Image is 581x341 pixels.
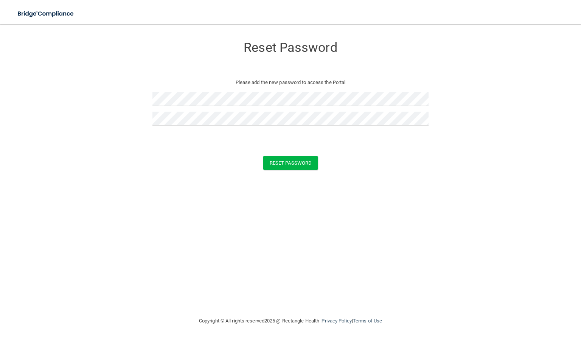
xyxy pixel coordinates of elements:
a: Terms of Use [353,318,382,324]
button: Reset Password [263,156,318,170]
a: Privacy Policy [322,318,351,324]
h3: Reset Password [152,40,429,54]
div: Copyright © All rights reserved 2025 @ Rectangle Health | | [152,309,429,333]
img: bridge_compliance_login_screen.278c3ca4.svg [11,6,81,22]
iframe: Drift Widget Chat Controller [450,287,572,318]
p: Please add the new password to access the Portal [158,78,423,87]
